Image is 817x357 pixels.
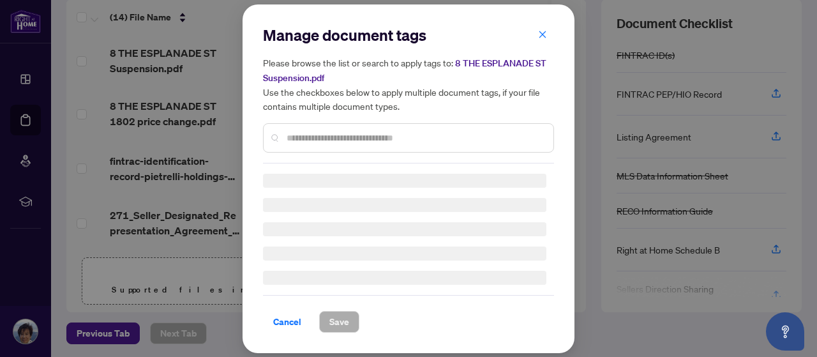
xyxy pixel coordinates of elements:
[766,312,804,351] button: Open asap
[263,56,554,113] h5: Please browse the list or search to apply tags to: Use the checkboxes below to apply multiple doc...
[319,311,359,333] button: Save
[263,311,311,333] button: Cancel
[263,25,554,45] h2: Manage document tags
[538,29,547,38] span: close
[273,312,301,332] span: Cancel
[263,57,546,84] span: 8 THE ESPLANADE ST Suspension.pdf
